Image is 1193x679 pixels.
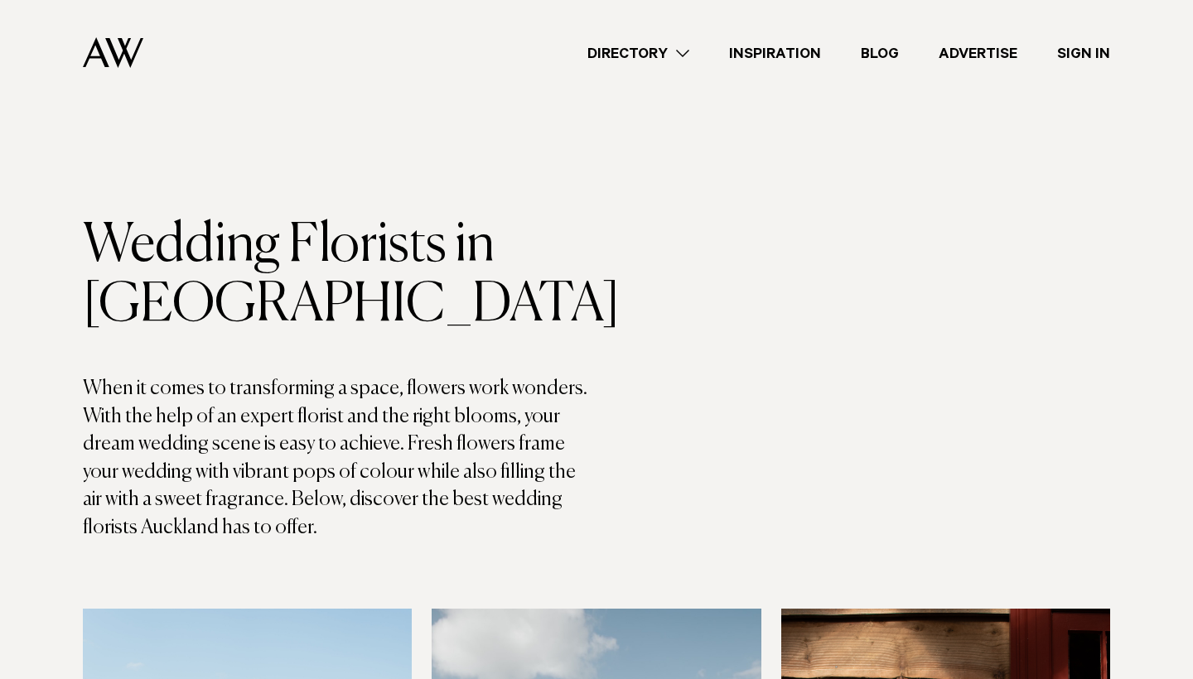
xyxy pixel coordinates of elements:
img: Auckland Weddings Logo [83,37,143,68]
a: Blog [841,42,919,65]
p: When it comes to transforming a space, flowers work wonders. With the help of an expert florist a... [83,375,596,542]
a: Directory [568,42,709,65]
h1: Wedding Florists in [GEOGRAPHIC_DATA] [83,216,596,335]
a: Sign In [1037,42,1130,65]
a: Inspiration [709,42,841,65]
a: Advertise [919,42,1037,65]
